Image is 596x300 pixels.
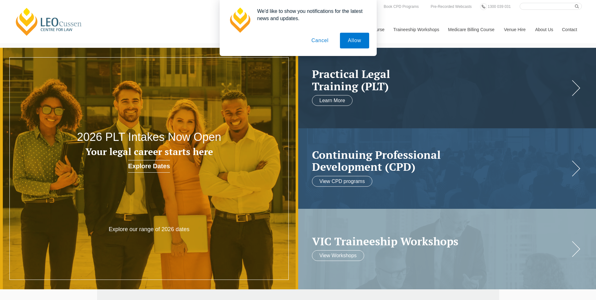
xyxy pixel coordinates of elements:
[303,33,336,48] button: Cancel
[312,68,570,92] h2: Practical Legal Training (PLT)
[60,147,238,157] h3: Your legal career starts here
[312,68,570,92] a: Practical LegalTraining (PLT)
[252,8,369,22] div: We'd like to show you notifications for the latest news and updates.
[340,33,369,48] button: Allow
[312,250,364,261] a: View Workshops
[312,148,570,173] a: Continuing ProfessionalDevelopment (CPD)
[227,8,252,33] img: notification icon
[312,176,373,186] a: View CPD programs
[312,95,353,106] a: Learn More
[312,148,570,173] h2: Continuing Professional Development (CPD)
[60,131,238,143] h2: 2026 PLT Intakes Now Open
[90,226,209,233] p: Explore our range of 2026 dates
[128,160,170,173] a: Explore Dates
[312,235,570,247] a: VIC Traineeship Workshops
